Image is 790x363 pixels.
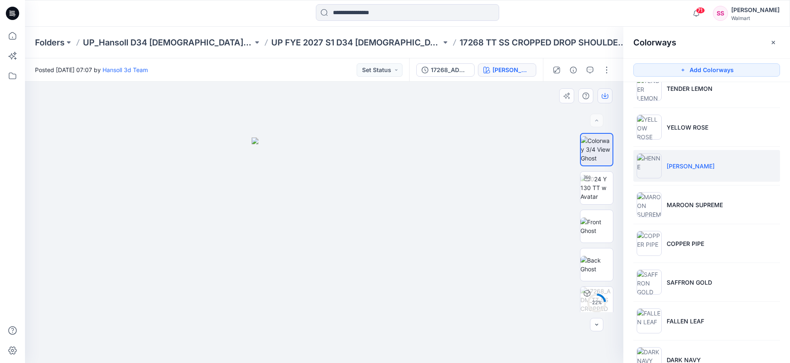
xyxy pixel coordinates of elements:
[667,162,715,170] p: [PERSON_NAME]
[637,153,662,178] img: HENNE
[35,37,65,48] a: Folders
[637,76,662,101] img: TENDER LEMON
[580,287,613,319] img: 17268_ADM_TT SS CROPPED DROP SHOULDER TEE HENNE
[581,136,612,163] img: Colorway 3/4 View Ghost
[102,66,148,73] a: Hansoll 3d Team
[580,175,613,201] img: 2024 Y 130 TT w Avatar
[713,6,728,21] div: SS
[637,231,662,256] img: COPPER PIPE
[271,37,441,48] a: UP FYE 2027 S1 D34 [DEMOGRAPHIC_DATA] Knit Tops
[633,63,780,77] button: Add Colorways
[460,37,630,48] p: 17268 TT SS CROPPED DROP SHOULDER TEE
[667,123,708,132] p: YELLOW ROSE
[637,270,662,295] img: SAFFRON GOLD
[416,63,475,77] button: 17268_ADM_TT SS CROPPED DROP SHOULDER TEE
[731,15,780,21] div: Walmart
[83,37,253,48] a: UP_Hansoll D34 [DEMOGRAPHIC_DATA] Knit Tops
[431,65,469,75] div: 17268_ADM_TT SS CROPPED DROP SHOULDER TEE
[633,38,676,48] h2: Colorways
[667,200,723,209] p: MAROON SUPREME
[667,84,712,93] p: TENDER LEMON
[637,308,662,333] img: FALLEN LEAF
[667,278,712,287] p: SAFFRON GOLD
[587,299,607,306] div: 22 %
[667,239,704,248] p: COPPER PIPE
[696,7,705,14] span: 71
[580,218,613,235] img: Front Ghost
[478,63,536,77] button: [PERSON_NAME]
[637,115,662,140] img: YELLOW ROSE
[35,65,148,74] span: Posted [DATE] 07:07 by
[580,256,613,273] img: Back Ghost
[731,5,780,15] div: [PERSON_NAME]
[567,63,580,77] button: Details
[637,192,662,217] img: MAROON SUPREME
[667,317,704,325] p: FALLEN LEAF
[492,65,531,75] div: HENNE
